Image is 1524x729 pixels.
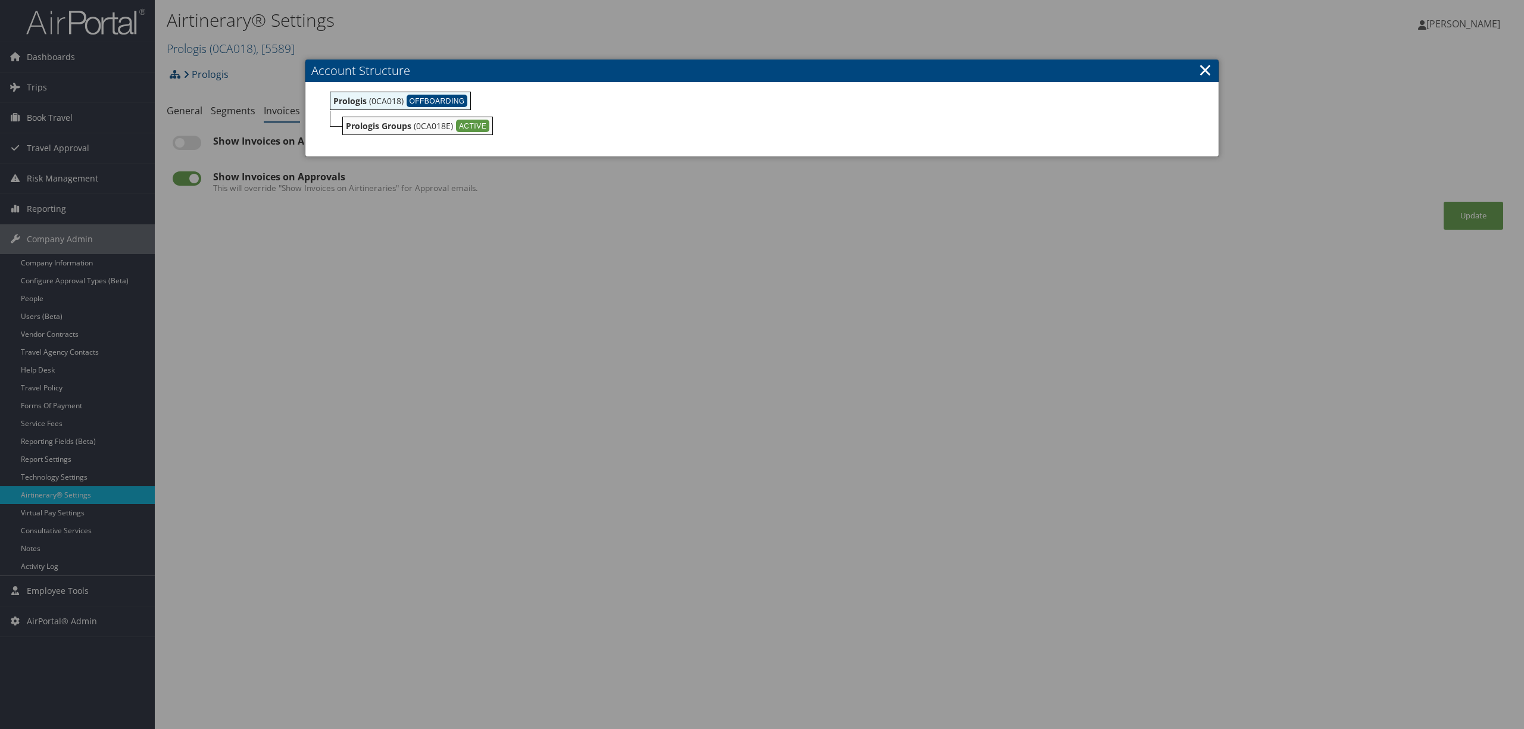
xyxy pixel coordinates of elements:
[342,117,493,135] div: (0CA018E)
[330,92,471,110] div: (0CA018)
[346,120,411,132] b: Prologis Groups
[305,60,1219,82] h3: Account Structure
[333,95,367,107] b: Prologis
[1198,58,1212,82] a: ×
[305,60,1219,157] div: Account Structure
[456,120,489,133] div: ACTIVE
[407,95,468,108] div: OFFBOARDING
